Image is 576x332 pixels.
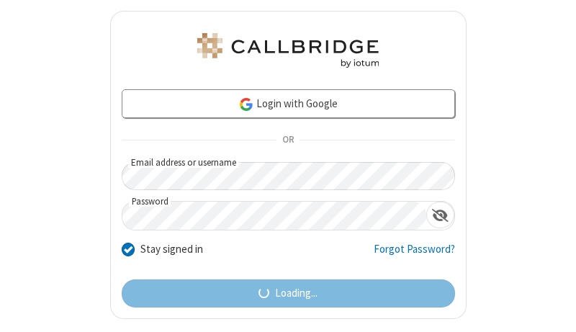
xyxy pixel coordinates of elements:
input: Password [122,202,426,230]
iframe: Chat [540,295,565,322]
span: Loading... [275,285,318,302]
img: google-icon.png [238,97,254,112]
button: Loading... [122,279,455,308]
label: Stay signed in [140,241,203,258]
span: OR [276,130,300,151]
a: Forgot Password? [374,241,455,269]
input: Email address or username [122,162,455,190]
div: Show password [426,202,454,228]
a: Login with Google [122,89,455,118]
img: Astra [194,33,382,68]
